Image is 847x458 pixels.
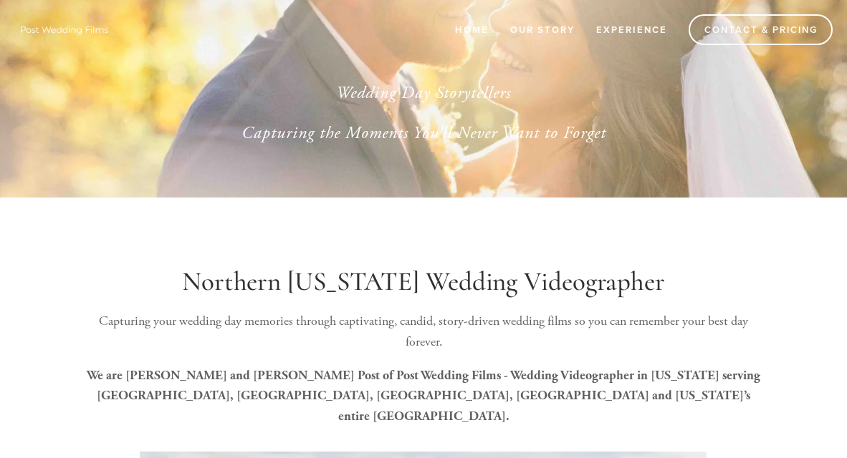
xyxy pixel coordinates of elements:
h1: Northern [US_STATE] Wedding Videographer [81,266,766,298]
img: Wisconsin Wedding Videographer [14,19,115,40]
p: Capturing the Moments You’ll Never Want to Forget [104,120,743,146]
a: Our Story [501,18,584,42]
a: Experience [587,18,676,42]
p: Wedding Day Storytellers [104,80,743,106]
a: Contact & Pricing [689,14,833,45]
a: Home [446,18,498,42]
strong: We are [PERSON_NAME] and [PERSON_NAME] Post of Post Wedding Films - Wedding Videographer in [US_S... [87,368,763,424]
p: Capturing your wedding day memories through captivating, candid, story-driven wedding films so yo... [81,311,766,353]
